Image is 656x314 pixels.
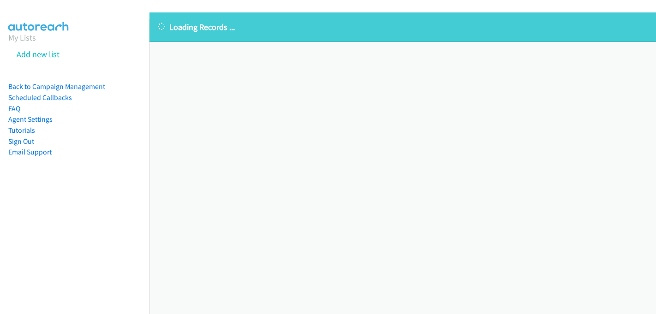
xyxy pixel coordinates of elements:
[8,32,36,43] a: My Lists
[8,82,105,91] a: Back to Campaign Management
[8,137,34,146] a: Sign Out
[8,126,35,135] a: Tutorials
[17,49,60,59] a: Add new list
[8,104,20,113] a: FAQ
[8,93,72,102] a: Scheduled Callbacks
[158,21,648,33] p: Loading Records ...
[8,148,52,156] a: Email Support
[8,115,53,124] a: Agent Settings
